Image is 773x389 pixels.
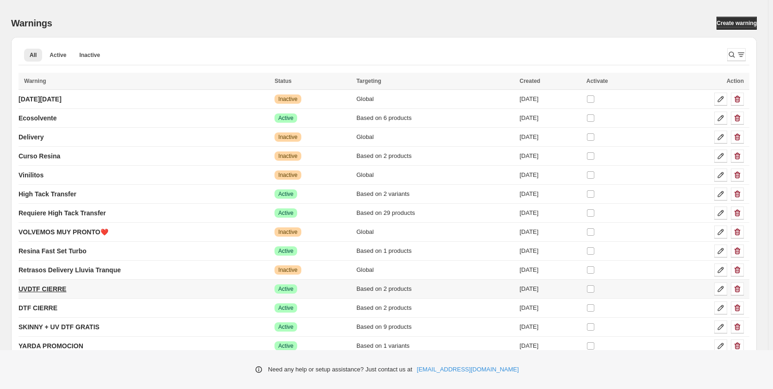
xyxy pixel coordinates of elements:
[19,301,57,315] a: DTF CIERRE
[519,208,580,218] div: [DATE]
[19,303,57,313] p: DTF CIERRE
[356,265,514,275] div: Global
[278,209,293,217] span: Active
[274,78,292,84] span: Status
[356,132,514,142] div: Global
[278,228,297,236] span: Inactive
[278,304,293,312] span: Active
[19,320,100,334] a: SKINNY + UV DTF GRATIS
[19,94,62,104] p: [DATE][DATE]
[19,130,44,144] a: Delivery
[19,244,87,258] a: Resina Fast Set Turbo
[19,208,106,218] p: Requiere High Tack Transfer
[19,189,76,199] p: High Tack Transfer
[356,322,514,332] div: Based on 9 products
[356,303,514,313] div: Based on 2 products
[19,149,60,163] a: Curso Resina
[19,206,106,220] a: Requiere High Tack Transfer
[356,94,514,104] div: Global
[356,341,514,351] div: Based on 1 variants
[19,92,62,107] a: [DATE][DATE]
[19,339,83,353] a: YARDA PROMOCION
[519,78,540,84] span: Created
[356,284,514,294] div: Based on 2 products
[11,18,52,29] h2: Warnings
[727,78,744,84] span: Action
[519,94,580,104] div: [DATE]
[19,263,121,277] a: Retrasos Delivery Lluvia Tranque
[278,152,297,160] span: Inactive
[519,151,580,161] div: [DATE]
[19,322,100,332] p: SKINNY + UV DTF GRATIS
[30,51,37,59] span: All
[19,170,44,180] p: Vinilitos
[278,114,293,122] span: Active
[356,78,381,84] span: Targeting
[356,170,514,180] div: Global
[278,285,293,293] span: Active
[19,227,108,237] p: VOLVEMOS MUY PRONTO❤️
[50,51,66,59] span: Active
[717,19,757,27] span: Create warning
[356,151,514,161] div: Based on 2 products
[19,168,44,182] a: Vinilitos
[19,284,66,294] p: UVDTF CIERRE
[717,17,757,30] a: Create warning
[278,247,293,255] span: Active
[19,187,76,201] a: High Tack Transfer
[19,282,66,296] a: UVDTF CIERRE
[727,48,746,61] button: Search and filter results
[278,95,297,103] span: Inactive
[278,171,297,179] span: Inactive
[519,265,580,275] div: [DATE]
[519,170,580,180] div: [DATE]
[586,78,608,84] span: Activate
[519,303,580,313] div: [DATE]
[19,111,56,125] a: Ecosolvente
[19,132,44,142] p: Delivery
[519,227,580,237] div: [DATE]
[278,342,293,350] span: Active
[519,284,580,294] div: [DATE]
[519,246,580,256] div: [DATE]
[417,365,519,374] a: [EMAIL_ADDRESS][DOMAIN_NAME]
[519,341,580,351] div: [DATE]
[356,189,514,199] div: Based on 2 variants
[278,323,293,331] span: Active
[19,113,56,123] p: Ecosolvente
[278,266,297,274] span: Inactive
[19,265,121,275] p: Retrasos Delivery Lluvia Tranque
[356,246,514,256] div: Based on 1 products
[79,51,100,59] span: Inactive
[19,246,87,256] p: Resina Fast Set Turbo
[19,341,83,351] p: YARDA PROMOCION
[519,322,580,332] div: [DATE]
[278,190,293,198] span: Active
[356,113,514,123] div: Based on 6 products
[519,132,580,142] div: [DATE]
[278,133,297,141] span: Inactive
[519,189,580,199] div: [DATE]
[356,208,514,218] div: Based on 29 products
[519,113,580,123] div: [DATE]
[19,225,108,239] a: VOLVEMOS MUY PRONTO❤️
[19,151,60,161] p: Curso Resina
[24,78,46,84] span: Warning
[356,227,514,237] div: Global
